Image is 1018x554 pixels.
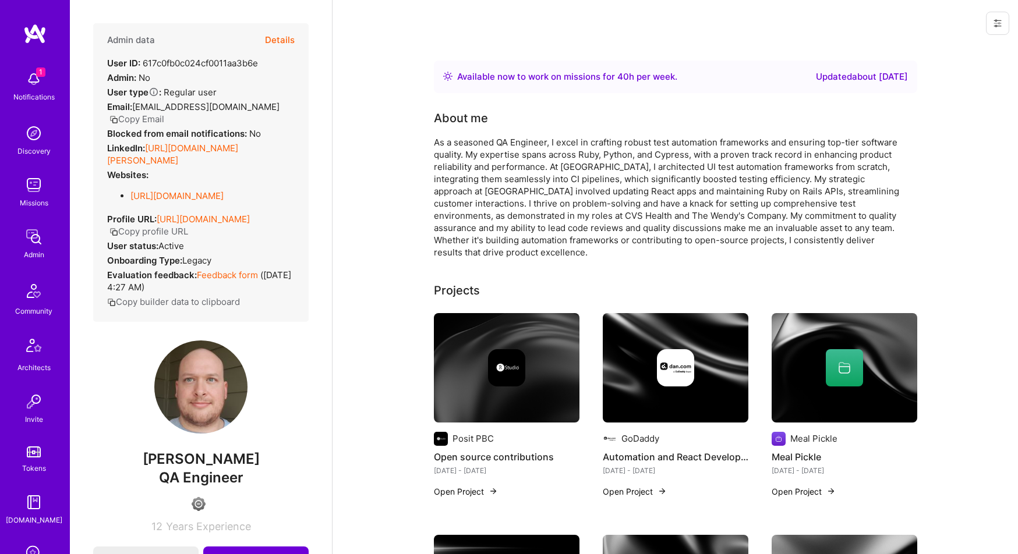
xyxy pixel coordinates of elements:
img: bell [22,68,45,91]
strong: Websites: [107,169,149,180]
i: icon Copy [109,115,118,124]
span: [EMAIL_ADDRESS][DOMAIN_NAME] [132,101,280,112]
div: [DOMAIN_NAME] [6,514,62,526]
span: Active [158,240,184,251]
div: Community [15,305,52,317]
h4: Meal Pickle [772,449,917,464]
img: discovery [22,122,45,145]
div: Posit PBC [453,432,494,445]
span: QA Engineer [159,469,243,486]
a: Feedback form [197,269,258,280]
div: Architects [17,361,51,374]
img: Architects [20,333,48,361]
button: Copy builder data to clipboard [107,296,240,308]
a: [URL][DOMAIN_NAME] [157,214,250,225]
span: [PERSON_NAME] [93,450,309,468]
h4: Open source contributions [434,449,579,464]
img: Invite [22,390,45,413]
i: Help [149,87,159,97]
div: Tokens [22,462,46,474]
img: User Avatar [154,340,248,434]
div: GoDaddy [621,432,659,445]
strong: User status: [107,240,158,251]
button: Open Project [434,485,498,498]
img: Company logo [657,349,694,386]
strong: Blocked from email notifications: [107,128,249,139]
div: Meal Pickle [790,432,837,445]
i: icon Copy [109,228,118,236]
a: [URL][DOMAIN_NAME][PERSON_NAME] [107,143,238,166]
button: Details [265,23,295,57]
div: Available now to work on missions for h per week . [457,70,677,84]
span: 40 [617,71,629,82]
a: [URL][DOMAIN_NAME] [130,190,224,201]
div: As a seasoned QA Engineer, I excel in crafting robust test automation frameworks and ensuring top... [434,136,900,258]
strong: Profile URL: [107,214,157,225]
img: Limited Access [192,497,206,511]
strong: Admin: [107,72,136,83]
strong: LinkedIn: [107,143,145,154]
span: legacy [182,255,211,266]
div: Discovery [17,145,51,157]
button: Copy Email [109,113,164,125]
img: Availability [443,72,453,81]
img: cover [603,313,748,422]
strong: User ID: [107,58,140,69]
img: Company logo [434,432,448,446]
img: arrow-right [658,486,667,496]
div: Missions [20,197,48,209]
span: Years Experience [166,520,251,532]
img: guide book [22,491,45,514]
img: Company logo [772,432,786,446]
span: 1 [36,68,45,77]
img: cover [434,313,579,422]
img: arrow-right [826,486,836,496]
div: [DATE] - [DATE] [603,464,748,477]
img: cover [772,313,917,422]
div: [DATE] - [DATE] [434,464,579,477]
img: logo [23,23,47,44]
div: No [107,72,150,84]
img: admin teamwork [22,225,45,248]
div: Updated about [DATE] [816,70,908,84]
img: tokens [27,446,41,457]
strong: Email: [107,101,132,112]
div: Notifications [13,91,55,103]
img: Company logo [603,432,617,446]
div: About me [434,109,488,127]
i: icon Copy [107,298,116,307]
img: arrow-right [489,486,498,496]
div: 617c0fb0c024cf0011aa3b6e [107,57,258,69]
div: [DATE] - [DATE] [772,464,917,477]
strong: Onboarding Type: [107,255,182,266]
button: Open Project [772,485,836,498]
img: Community [20,277,48,305]
h4: Admin data [107,35,155,45]
button: Copy profile URL [109,225,188,237]
h4: Automation and React Development [603,449,748,464]
button: Open Project [603,485,667,498]
div: Invite [25,413,43,425]
img: Company logo [488,349,525,386]
img: teamwork [22,173,45,197]
div: Regular user [107,86,217,98]
div: Projects [434,282,480,299]
div: Admin [24,248,44,261]
strong: Evaluation feedback: [107,269,197,280]
strong: User type : [107,87,161,98]
div: ( [DATE] 4:27 AM ) [107,269,295,293]
div: No [107,127,261,140]
span: 12 [151,520,162,532]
